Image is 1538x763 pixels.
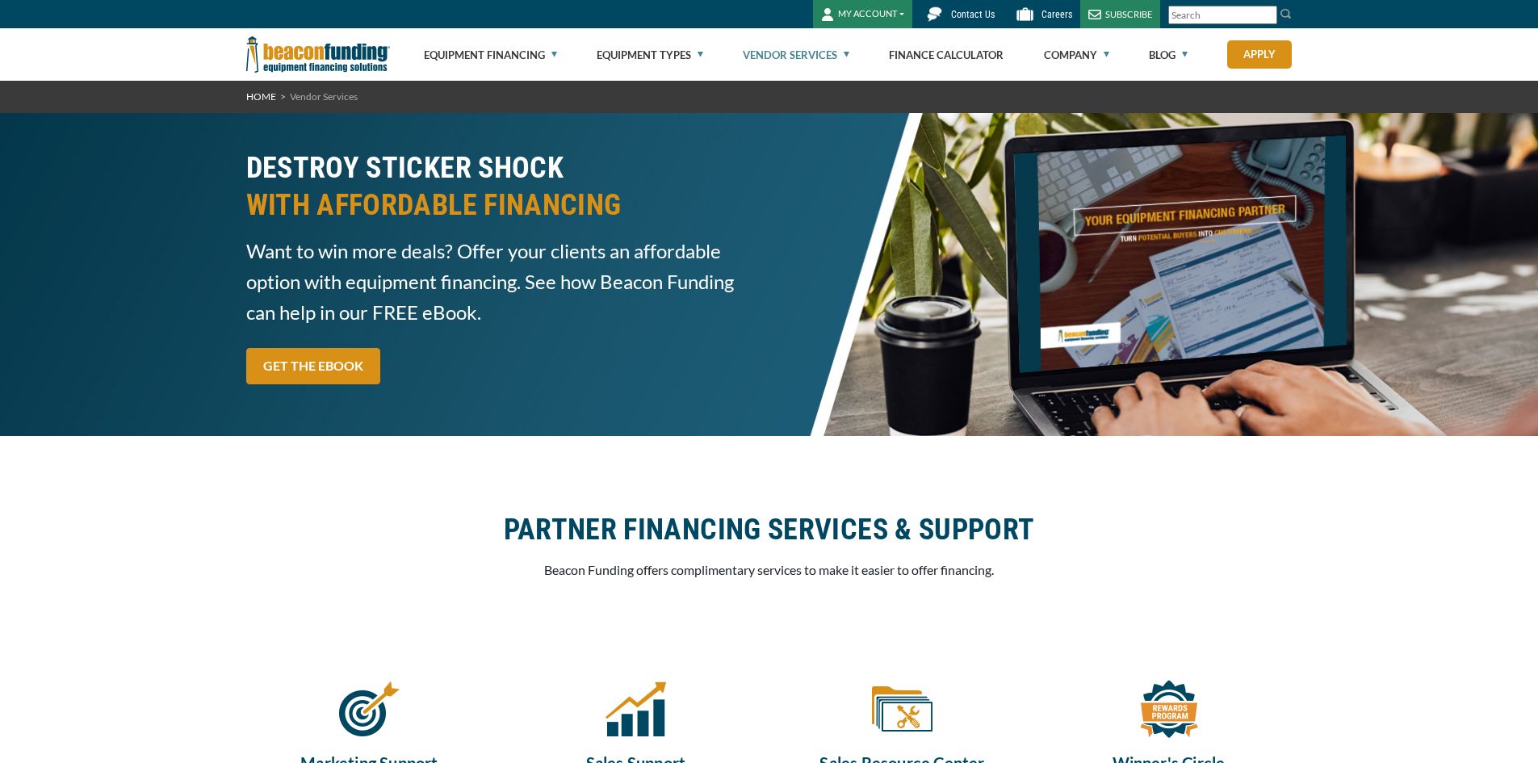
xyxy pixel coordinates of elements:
a: Equipment Financing [424,29,557,81]
img: Sales Support [606,678,666,739]
a: Vendor Services [743,29,849,81]
h2: DESTROY STICKER SHOCK [246,149,760,224]
img: Marketing Support [339,678,400,739]
input: Search [1168,6,1277,24]
a: Finance Calculator [889,29,1004,81]
a: Sales Resource Center [872,705,932,720]
img: Sales Resource Center [872,678,932,739]
span: Vendor Services [290,90,358,103]
p: Beacon Funding offers complimentary services to make it easier to offer financing. [246,560,1293,580]
span: Careers [1041,9,1072,20]
a: Blog [1149,29,1188,81]
a: Sales Support [606,705,666,720]
span: Want to win more deals? Offer your clients an affordable option with equipment financing. See how... [246,236,760,328]
a: Company [1044,29,1109,81]
a: Equipment Types [597,29,703,81]
a: Winner's Circle [1138,705,1199,720]
img: Search [1280,7,1293,20]
a: GET THE EBOOK [246,348,380,384]
span: WITH AFFORDABLE FINANCING [246,187,760,224]
a: Marketing Support [339,705,400,720]
img: Winner's Circle [1138,678,1199,739]
img: Beacon Funding Corporation logo [246,28,390,81]
a: Apply [1227,40,1292,69]
a: HOME [246,90,276,103]
span: Contact Us [951,9,995,20]
a: Clear search text [1260,9,1273,22]
h2: PARTNER FINANCING SERVICES & SUPPORT [246,511,1293,548]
